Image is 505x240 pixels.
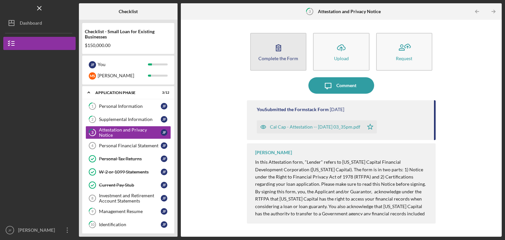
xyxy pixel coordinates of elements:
button: JF[PERSON_NAME] [3,224,76,237]
div: [PERSON_NAME] [255,150,292,155]
text: JF [8,228,12,232]
div: Identification [99,222,161,227]
tspan: 3 [91,131,93,135]
div: J F [161,142,167,149]
div: $150,000.00 [85,43,172,48]
div: J F [161,156,167,162]
div: 3 / 12 [157,91,169,95]
div: J F [161,116,167,123]
div: J F [161,182,167,188]
div: Cal Cap - Attestation -- [DATE] 03_35pm.pdf [270,124,360,130]
div: Supplemental Information [99,117,161,122]
button: Request [376,33,432,71]
p: By signing this form, you, the Applicant and/or Guarantor, acknowledge under the RTFPA that [US_S... [255,188,429,240]
div: J F [161,169,167,175]
tspan: 1 [91,104,93,108]
div: [PERSON_NAME] [16,224,59,238]
a: 1Personal InformationJF [85,100,171,113]
div: Attestation and Privacy Notice [99,127,161,138]
div: Management Resume [99,209,161,214]
div: You [98,59,148,70]
div: Request [396,56,412,61]
b: Attestation and Privacy Notice [318,9,381,14]
tspan: 9 [91,209,94,214]
tspan: 10 [90,223,95,227]
div: J F [161,208,167,215]
div: You Submitted the Formstack Form [257,107,329,112]
div: [PERSON_NAME] [98,70,148,81]
div: J F [89,61,96,68]
div: M S [89,72,96,80]
b: Checklist [119,9,138,14]
button: Upload [313,33,369,71]
a: 9Management ResumeJF [85,205,171,218]
div: J F [161,221,167,228]
button: Cal Cap - Attestation -- [DATE] 03_35pm.pdf [257,120,377,133]
div: W-2 or 1099 Statements [99,169,161,175]
span: In this Attestation form, "Lender" refers to [US_STATE] Capital Financial Development Corporation... [255,159,426,187]
div: Comment [336,77,356,94]
a: 4Personal Financial StatementJF [85,139,171,152]
tspan: 8 [91,196,93,200]
tspan: 3 [309,9,311,13]
div: J F [161,195,167,202]
div: Complete the Form [258,56,298,61]
a: 8Investment and Retirement Account StatementsJF [85,192,171,205]
div: Application Phase [95,91,153,95]
button: Complete the Form [250,33,306,71]
a: W-2 or 1099 StatementsJF [85,165,171,179]
tspan: 4 [91,144,94,148]
button: Comment [308,77,374,94]
a: 3Attestation and Privacy NoticeJF [85,126,171,139]
tspan: 2 [91,117,93,122]
div: Personal Tax Returns [99,156,161,161]
a: 10IdentificationJF [85,218,171,231]
div: Dashboard [20,16,42,31]
time: 2025-10-10 19:35 [330,107,344,112]
a: Current Pay StubJF [85,179,171,192]
div: Upload [334,56,349,61]
div: Investment and Retirement Account Statements [99,193,161,204]
div: J F [161,129,167,136]
div: Current Pay Stub [99,182,161,188]
div: J F [161,103,167,109]
div: Personal Financial Statement [99,143,161,148]
button: Dashboard [3,16,76,30]
a: Personal Tax ReturnsJF [85,152,171,165]
a: 2Supplemental InformationJF [85,113,171,126]
div: Checklist - Small Loan for Existing Businesses [85,29,172,39]
div: Personal Information [99,104,161,109]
